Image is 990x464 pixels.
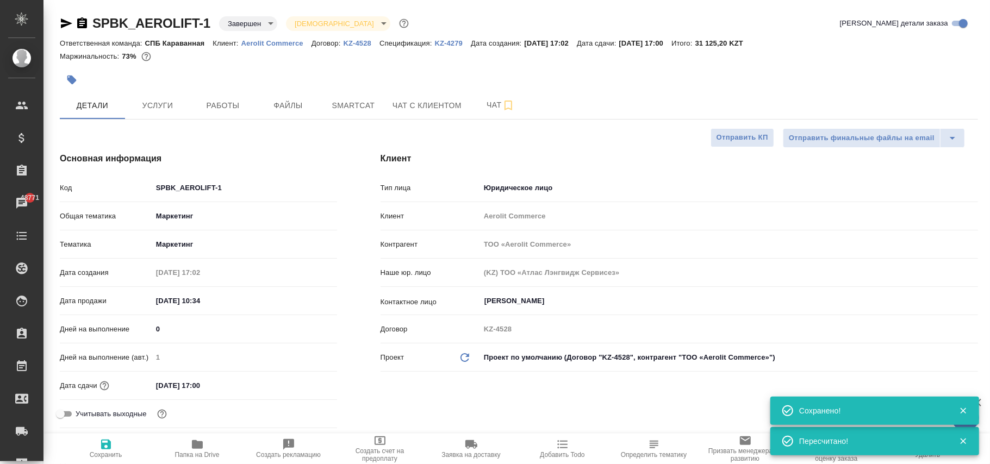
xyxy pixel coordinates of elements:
[540,451,584,459] span: Добавить Todo
[145,39,213,47] p: СПБ Караванная
[60,183,152,193] p: Код
[60,52,122,60] p: Маржинальность:
[435,38,471,47] a: KZ-4279
[381,152,978,165] h4: Клиент
[60,380,97,391] p: Дата сдачи
[76,17,89,30] button: Скопировать ссылку
[435,39,471,47] p: KZ-4279
[341,447,419,462] span: Создать счет на предоплату
[66,99,119,112] span: Детали
[152,207,337,225] div: Маркетинг
[381,297,480,308] p: Контактное лицо
[799,405,943,416] div: Сохранено!
[381,352,404,363] p: Проект
[243,434,334,464] button: Создать рекламацию
[155,407,169,421] button: Выбери, если сб и вс нужно считать рабочими днями для выполнения заказа.
[122,52,139,60] p: 73%
[152,434,243,464] button: Папка на Drive
[152,349,337,365] input: Пустое поле
[480,236,978,252] input: Пустое поле
[60,68,84,92] button: Добавить тэг
[344,38,380,47] a: KZ-4528
[312,39,344,47] p: Договор:
[381,183,480,193] p: Тип лица
[14,192,46,203] span: 48771
[60,352,152,363] p: Дней на выполнение (авт.)
[799,436,943,447] div: Пересчитано!
[60,324,152,335] p: Дней на выполнение
[671,39,695,47] p: Итого:
[480,321,978,337] input: Пустое поле
[480,265,978,280] input: Пустое поле
[840,18,948,29] span: [PERSON_NAME] детали заказа
[132,99,184,112] span: Услуги
[152,180,337,196] input: ✎ Введи что-нибудь
[619,39,672,47] p: [DATE] 17:00
[717,131,768,144] span: Отправить КП
[475,98,527,112] span: Чат
[139,49,153,64] button: 1129.88 RUB;
[783,128,965,148] div: split button
[60,296,152,306] p: Дата продажи
[480,208,978,224] input: Пустое поле
[381,239,480,250] p: Контрагент
[76,409,147,419] span: Учитывать выходные
[783,128,941,148] button: Отправить финальные файлы на email
[577,39,619,47] p: Дата сдачи:
[197,99,249,112] span: Работы
[3,190,41,217] a: 48771
[502,99,515,112] svg: Подписаться
[262,99,314,112] span: Файлы
[381,324,480,335] p: Договор
[219,16,277,31] div: Завершен
[344,39,380,47] p: KZ-4528
[397,16,411,30] button: Доп статусы указывают на важность/срочность заказа
[90,451,122,459] span: Сохранить
[152,235,337,254] div: Маркетинг
[60,211,152,222] p: Общая тематика
[381,211,480,222] p: Клиент
[175,451,220,459] span: Папка на Drive
[789,132,935,145] span: Отправить финальные файлы на email
[60,152,337,165] h4: Основная информация
[621,451,687,459] span: Определить тематику
[471,39,524,47] p: Дата создания:
[327,99,379,112] span: Smartcat
[256,451,321,459] span: Создать рекламацию
[381,267,480,278] p: Наше юр. лицо
[517,434,608,464] button: Добавить Todo
[426,434,517,464] button: Заявка на доставку
[225,19,264,28] button: Завершен
[525,39,577,47] p: [DATE] 17:02
[695,39,752,47] p: 31 125,20 KZT
[379,39,434,47] p: Спецификация:
[60,434,152,464] button: Сохранить
[152,378,247,393] input: ✎ Введи что-нибудь
[152,321,337,337] input: ✎ Введи что-нибудь
[480,348,978,367] div: Проект по умолчанию (Договор "KZ-4528", контрагент "ТОО «Aerolit Commerce»")
[608,434,700,464] button: Определить тематику
[97,379,111,393] button: Если добавить услуги и заполнить их объемом, то дата рассчитается автоматически
[441,451,500,459] span: Заявка на доставку
[152,293,247,309] input: ✎ Введи что-нибудь
[393,99,462,112] span: Чат с клиентом
[972,300,974,302] button: Open
[952,406,974,416] button: Закрыть
[952,436,974,446] button: Закрыть
[286,16,390,31] div: Завершен
[700,434,791,464] button: Призвать менеджера по развитию
[711,128,774,147] button: Отправить КП
[60,267,152,278] p: Дата создания
[152,265,247,280] input: Пустое поле
[241,39,312,47] p: Aerolit Commerce
[241,38,312,47] a: Aerolit Commerce
[480,179,978,197] div: Юридическое лицо
[60,39,145,47] p: Ответственная команда:
[213,39,241,47] p: Клиент:
[706,447,784,462] span: Призвать менеджера по развитию
[334,434,426,464] button: Создать счет на предоплату
[60,239,152,250] p: Тематика
[92,16,210,30] a: SPBK_AEROLIFT-1
[60,17,73,30] button: Скопировать ссылку для ЯМессенджера
[291,19,377,28] button: [DEMOGRAPHIC_DATA]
